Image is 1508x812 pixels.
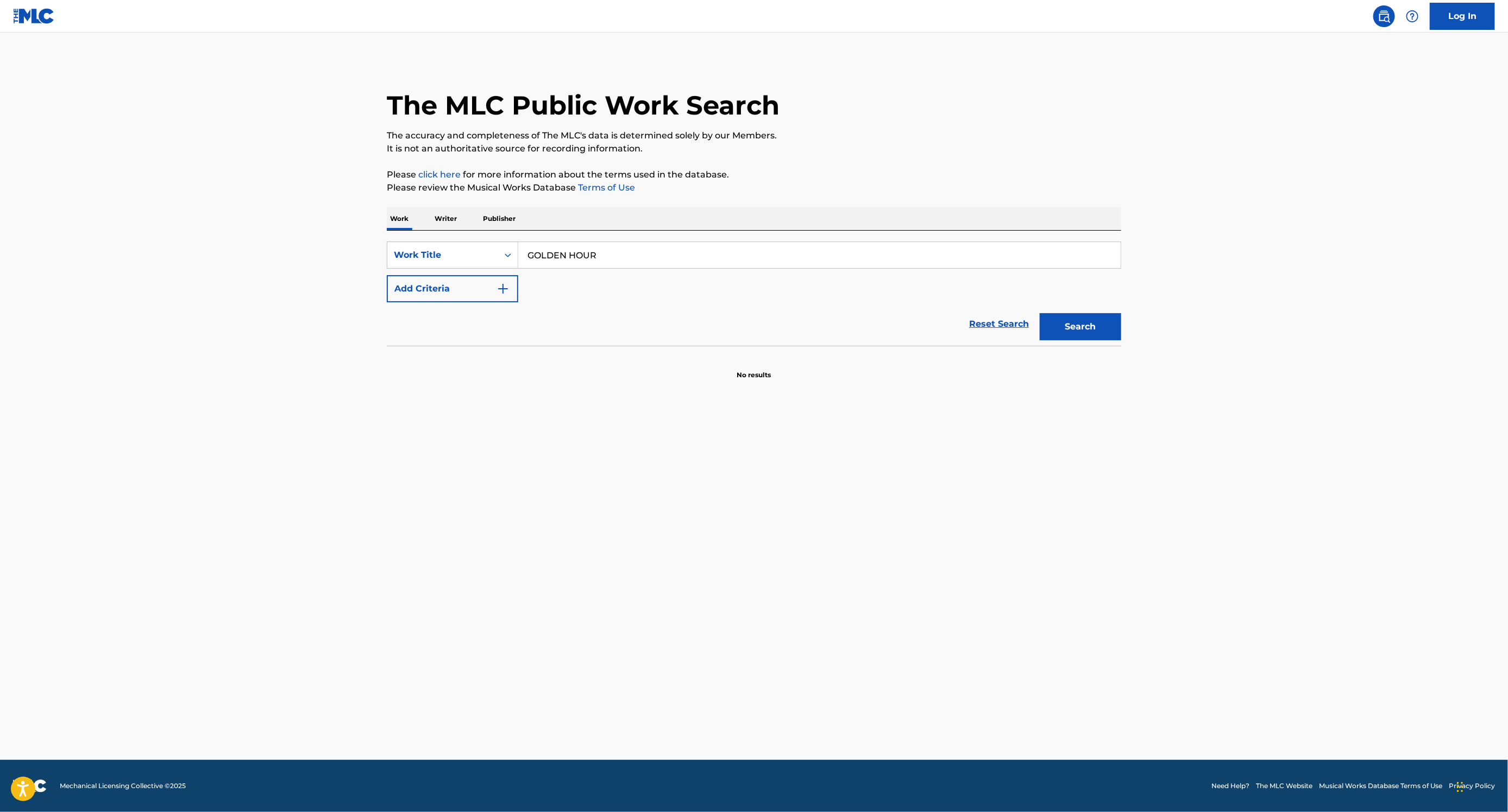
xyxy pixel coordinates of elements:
a: click here [418,169,461,180]
div: Work Title [394,249,492,262]
img: help [1406,10,1419,23]
form: Search Form [387,242,1121,346]
button: Add Criteria [387,275,518,302]
div: Help [1402,5,1423,27]
p: The accuracy and completeness of The MLC's data is determined solely by our Members. [387,129,1121,142]
p: Please review the Musical Works Database [387,181,1121,194]
a: Log In [1430,3,1495,30]
a: Terms of Use [576,182,635,193]
h1: The MLC Public Work Search [387,89,780,122]
iframe: Chat Widget [1454,760,1508,812]
img: 9d2ae6d4665cec9f34b9.svg [497,282,510,295]
img: MLC Logo [13,8,55,24]
span: Mechanical Licensing Collective © 2025 [60,781,186,791]
a: Privacy Policy [1449,781,1495,791]
div: Drag [1457,771,1463,803]
button: Search [1040,313,1121,340]
a: The MLC Website [1256,781,1312,791]
p: No results [737,357,771,380]
p: Please for more information about the terms used in the database. [387,168,1121,181]
a: Musical Works Database Terms of Use [1319,781,1442,791]
p: Writer [431,207,460,230]
p: It is not an authoritative source for recording information. [387,142,1121,155]
p: Publisher [480,207,519,230]
a: Need Help? [1211,781,1249,791]
a: Reset Search [964,312,1034,336]
p: Work [387,207,412,230]
a: Public Search [1373,5,1395,27]
img: search [1378,10,1391,23]
img: logo [13,779,47,792]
